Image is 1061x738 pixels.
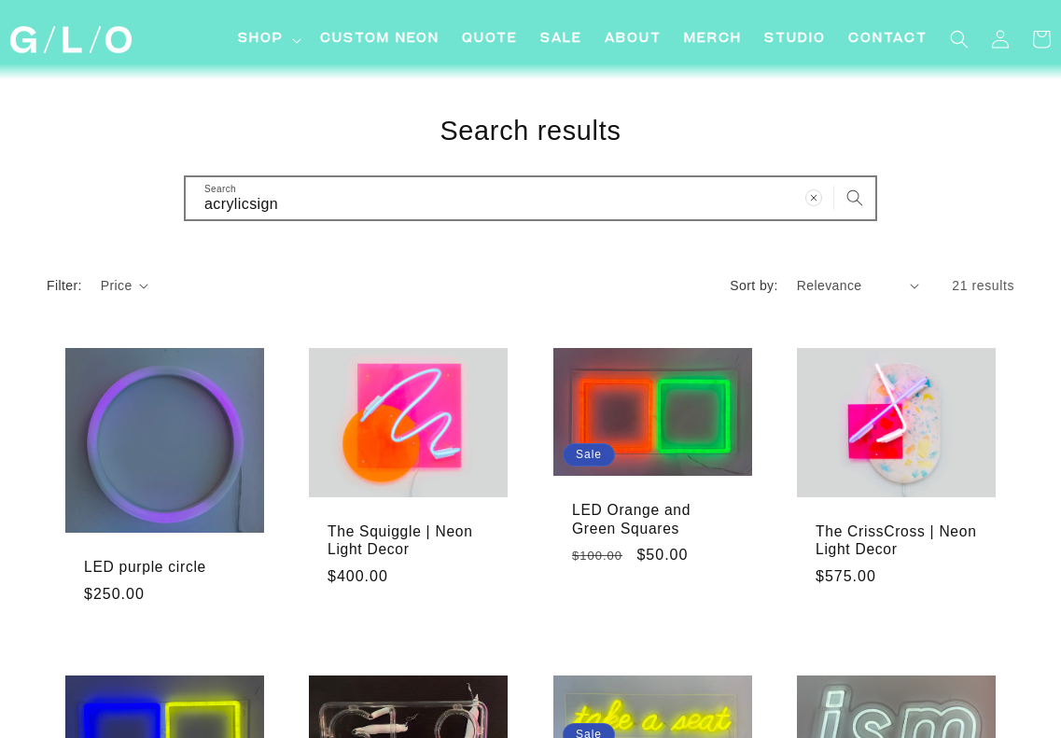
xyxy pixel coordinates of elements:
[462,30,518,49] span: Quote
[10,26,132,53] img: GLO Studio
[529,19,593,61] a: SALE
[793,177,834,218] button: Clear search term
[47,276,82,296] h2: Filter:
[101,276,148,296] summary: Price
[684,30,742,49] span: Merch
[47,115,1014,148] h1: Search results
[572,501,733,537] a: LED Orange and Green Squares
[238,30,284,49] span: Shop
[764,30,826,49] span: Studio
[848,30,928,49] span: Contact
[4,20,139,61] a: GLO Studio
[309,19,451,61] a: Custom Neon
[730,278,777,293] label: Sort by:
[952,278,1014,293] span: 21 results
[605,30,662,49] span: About
[227,19,309,61] summary: Shop
[101,276,133,296] span: Price
[186,177,875,219] input: Search
[84,558,245,576] a: LED purple circle
[451,19,529,61] a: Quote
[837,19,939,61] a: Contact
[320,30,440,49] span: Custom Neon
[673,19,753,61] a: Merch
[939,19,980,60] summary: Search
[725,477,1061,738] iframe: Chat Widget
[540,30,582,49] span: SALE
[593,19,673,61] a: About
[328,522,489,559] a: The Squiggle | Neon Light Decor
[834,177,875,218] button: Search
[753,19,837,61] a: Studio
